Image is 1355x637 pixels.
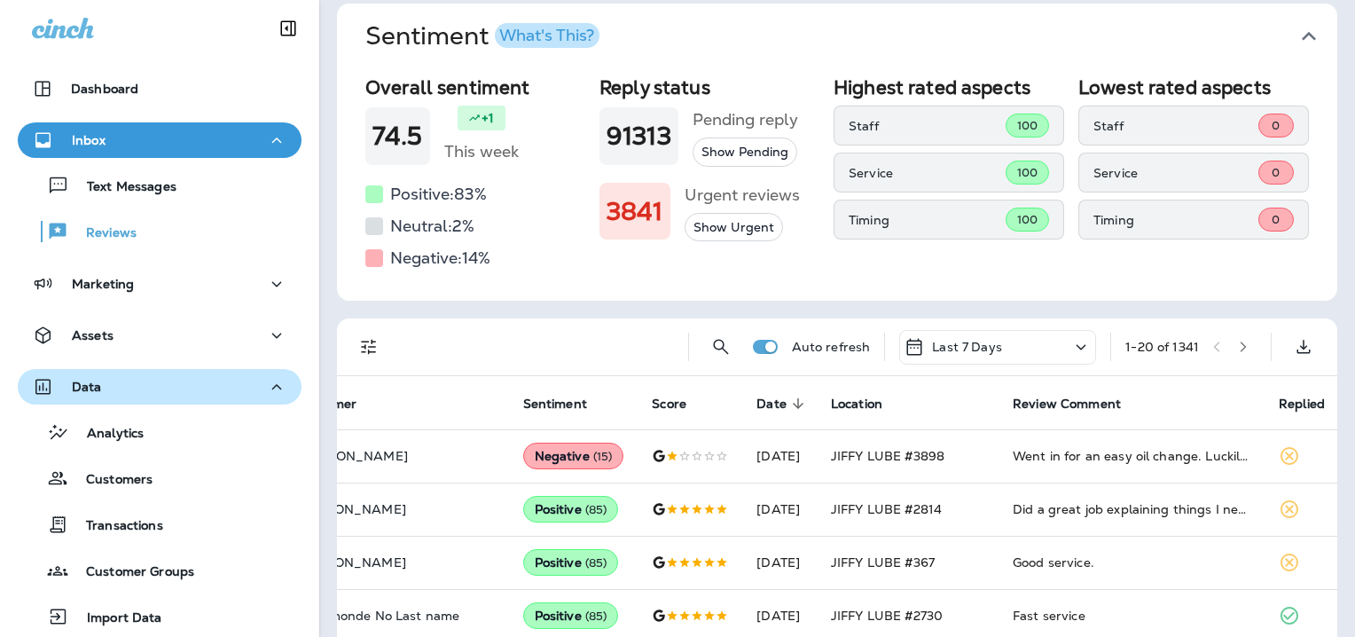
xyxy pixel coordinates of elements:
[1272,118,1280,133] span: 0
[1013,500,1250,518] div: Did a great job explaining things I needed to do.
[296,396,380,412] span: Customer
[296,609,495,623] p: Archimonde No Last name
[585,502,607,517] span: ( 85 )
[1125,340,1199,354] div: 1 - 20 of 1341
[69,426,144,443] p: Analytics
[18,167,302,204] button: Text Messages
[18,413,302,451] button: Analytics
[831,608,943,624] span: JIFFY LUBE #2730
[1272,165,1280,180] span: 0
[834,76,1064,98] h2: Highest rated aspects
[1093,166,1258,180] p: Service
[18,598,302,635] button: Import Data
[1017,165,1038,180] span: 100
[607,197,663,226] h1: 3841
[523,549,619,576] div: Positive
[756,397,787,412] span: Date
[390,180,487,208] h5: Positive: 83 %
[482,109,494,127] p: +1
[298,449,495,463] p: [PERSON_NAME]
[71,82,138,96] p: Dashboard
[849,213,1006,227] p: Timing
[742,536,817,589] td: [DATE]
[18,122,302,158] button: Inbox
[1013,607,1250,625] div: Fast service
[1286,329,1321,365] button: Export as CSV
[1013,447,1250,465] div: Went in for an easy oil change. Luckily I looked at the receipt when I checked out and noticed th...
[18,213,302,250] button: Reviews
[831,396,905,412] span: Location
[742,483,817,536] td: [DATE]
[365,76,585,98] h2: Overall sentiment
[18,460,302,497] button: Customers
[1093,213,1258,227] p: Timing
[72,380,102,394] p: Data
[652,397,686,412] span: Score
[69,610,162,627] p: Import Data
[499,28,594,43] div: What's This?
[1093,119,1258,133] p: Staff
[296,502,495,516] p: [PERSON_NAME]
[831,501,942,517] span: JIFFY LUBE #2814
[72,277,134,291] p: Marketing
[72,133,106,147] p: Inbox
[351,4,1351,69] button: SentimentWhat's This?
[365,21,599,51] h1: Sentiment
[756,396,810,412] span: Date
[831,554,935,570] span: JIFFY LUBE #367
[849,119,1006,133] p: Staff
[1013,397,1121,412] span: Review Comment
[792,340,871,354] p: Auto refresh
[444,138,519,166] h5: This week
[72,328,114,342] p: Assets
[372,122,423,151] h1: 74.5
[1017,212,1038,227] span: 100
[1017,118,1038,133] span: 100
[263,11,313,46] button: Collapse Sidebar
[693,106,798,134] h5: Pending reply
[18,71,302,106] button: Dashboard
[296,555,495,570] p: [PERSON_NAME]
[523,397,587,412] span: Sentiment
[68,564,194,581] p: Customer Groups
[18,318,302,353] button: Assets
[1013,554,1250,571] div: Good service.
[523,396,610,412] span: Sentiment
[523,602,619,629] div: Positive
[495,23,599,48] button: What's This?
[585,555,607,570] span: ( 85 )
[585,609,607,624] span: ( 85 )
[351,329,387,365] button: Filters
[68,225,137,242] p: Reviews
[693,138,797,167] button: Show Pending
[831,448,944,464] span: JIFFY LUBE #3898
[337,69,1337,301] div: SentimentWhat's This?
[1279,397,1325,412] span: Replied
[68,472,153,489] p: Customers
[1272,212,1280,227] span: 0
[593,449,613,464] span: ( 15 )
[390,244,490,272] h5: Negative: 14 %
[849,166,1006,180] p: Service
[742,429,817,483] td: [DATE]
[831,397,882,412] span: Location
[1013,396,1144,412] span: Review Comment
[599,76,819,98] h2: Reply status
[18,266,302,302] button: Marketing
[652,396,709,412] span: Score
[685,213,783,242] button: Show Urgent
[1078,76,1309,98] h2: Lowest rated aspects
[18,506,302,543] button: Transactions
[607,122,671,151] h1: 91313
[68,518,163,535] p: Transactions
[18,552,302,589] button: Customer Groups
[18,369,302,405] button: Data
[932,340,1002,354] p: Last 7 Days
[703,329,739,365] button: Search Reviews
[523,443,624,469] div: Negative
[685,181,800,209] h5: Urgent reviews
[523,496,619,523] div: Positive
[69,179,176,196] p: Text Messages
[1279,396,1348,412] span: Replied
[390,212,474,240] h5: Neutral: 2 %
